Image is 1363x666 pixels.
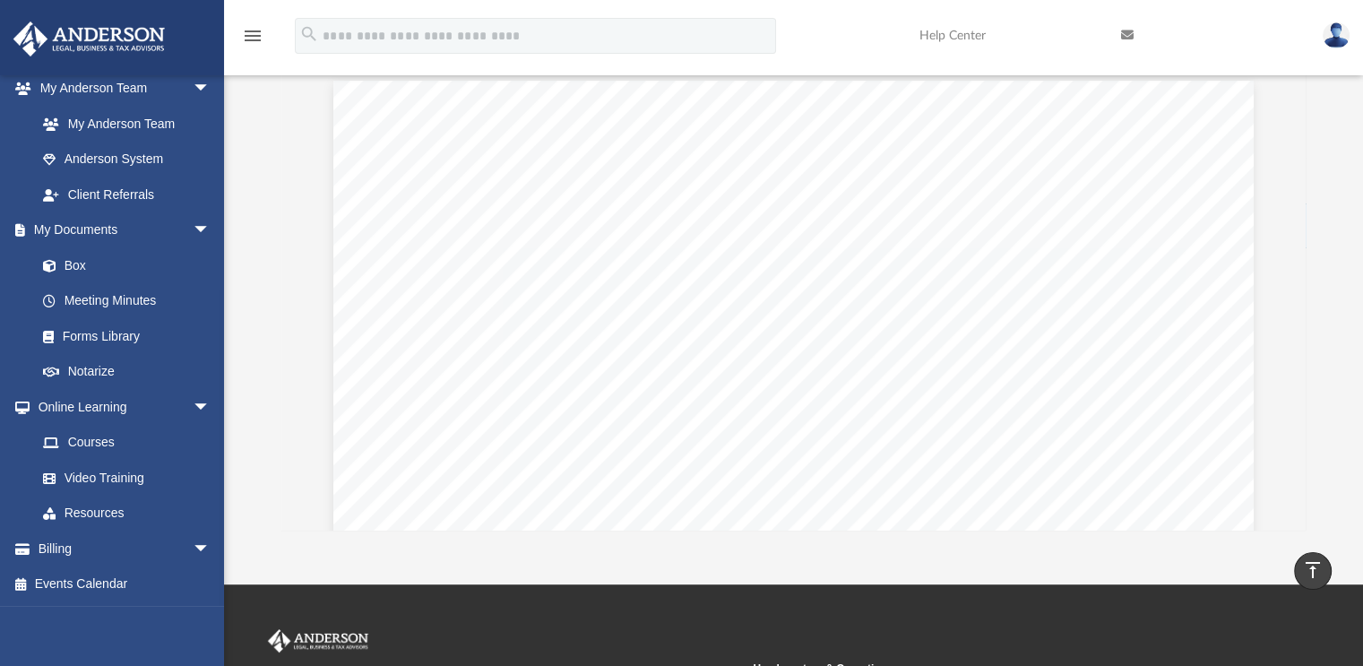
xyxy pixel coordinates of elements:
[25,177,229,212] a: Client Referrals
[281,67,1307,530] div: File preview
[25,460,220,496] a: Video Training
[193,531,229,567] span: arrow_drop_down
[13,212,229,248] a: My Documentsarrow_drop_down
[1323,22,1350,48] img: User Pic
[281,67,1307,530] div: Document Viewer
[25,283,229,319] a: Meeting Minutes
[264,629,372,653] img: Anderson Advisors Platinum Portal
[25,142,229,177] a: Anderson System
[25,354,229,390] a: Notarize
[193,212,229,249] span: arrow_drop_down
[1302,559,1324,581] i: vertical_align_top
[25,318,220,354] a: Forms Library
[13,531,237,567] a: Billingarrow_drop_down
[25,425,229,461] a: Courses
[242,34,263,47] a: menu
[13,567,237,602] a: Events Calendar
[193,71,229,108] span: arrow_drop_down
[281,21,1307,531] div: Preview
[193,389,229,426] span: arrow_drop_down
[25,106,220,142] a: My Anderson Team
[299,24,319,44] i: search
[25,247,220,283] a: Box
[13,71,229,107] a: My Anderson Teamarrow_drop_down
[25,496,229,532] a: Resources
[13,389,229,425] a: Online Learningarrow_drop_down
[1294,552,1332,590] a: vertical_align_top
[8,22,170,56] img: Anderson Advisors Platinum Portal
[242,25,263,47] i: menu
